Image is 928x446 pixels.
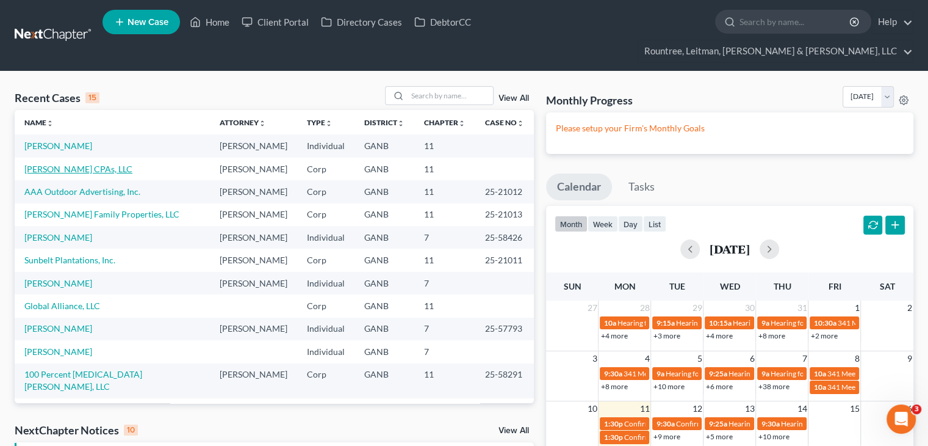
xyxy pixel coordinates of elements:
td: GANB [354,340,414,363]
span: Hearing for [770,369,807,378]
a: Home [184,11,236,33]
td: GANB [354,294,414,317]
span: 9:15a [656,318,674,327]
td: [PERSON_NAME] [210,249,297,271]
p: Please setup your Firm's Monthly Goals [556,122,904,134]
span: 13 [743,401,755,416]
td: GANB [354,180,414,203]
a: Sunbelt Plantations, Inc. [24,255,115,265]
a: View All [498,94,529,103]
span: Hearing for [728,419,764,428]
span: 9a [656,369,664,378]
td: [PERSON_NAME] [210,398,297,433]
a: [PERSON_NAME] [24,278,92,288]
input: Search by name... [408,87,493,104]
td: GANB [354,158,414,180]
a: DebtorCC [408,11,477,33]
span: 11 [638,401,650,416]
span: Hearing for Global Concessions Inc. [770,318,884,327]
a: Directory Cases [315,11,408,33]
span: 12 [691,401,703,416]
a: [PERSON_NAME] [24,141,92,151]
span: 10a [603,318,616,327]
td: Individual [297,318,354,340]
a: +3 more [653,331,680,340]
div: NextChapter Notices [15,423,138,437]
a: Districtunfold_more [364,118,405,127]
td: [PERSON_NAME] [210,158,297,180]
button: week [588,216,618,232]
td: 11 [414,180,475,203]
td: Corp [297,364,354,398]
td: Individual [297,134,354,157]
i: unfold_more [458,120,466,127]
a: 100 Percent [MEDICAL_DATA] [PERSON_NAME], LLC [24,369,142,392]
span: 6 [748,351,755,366]
a: [PERSON_NAME] [24,232,92,243]
a: Case Nounfold_more [485,118,524,127]
td: 25-57793 [475,318,534,340]
td: Individual [297,226,354,249]
td: [PERSON_NAME] [210,134,297,157]
span: 3 [591,351,598,366]
td: [PERSON_NAME] [210,272,297,294]
span: 10:15a [708,318,731,327]
span: 9:25a [708,369,727,378]
a: +38 more [758,382,789,391]
a: Tasks [617,174,666,200]
td: GANB [354,134,414,157]
a: +8 more [758,331,785,340]
a: +9 more [653,432,680,441]
a: AAA Outdoor Advertising, Inc. [24,186,140,197]
a: +8 more [600,382,627,391]
td: 11 [414,364,475,398]
a: +10 more [758,432,789,441]
a: +4 more [705,331,732,340]
span: Confirmation Hearing [675,419,746,428]
td: 11 [414,249,475,271]
td: [PERSON_NAME] [210,364,297,398]
td: Corp [297,180,354,203]
span: Mon [614,281,635,291]
span: 30 [743,301,755,315]
td: Corp [297,158,354,180]
div: Recent Cases [15,90,99,105]
td: 7 [414,272,475,294]
span: Hearing for [617,318,653,327]
span: 28 [638,301,650,315]
td: Corp [297,294,354,317]
iframe: Intercom live chat [887,404,916,434]
td: Corp [297,398,354,433]
span: 10 [586,401,598,416]
td: GANB [354,226,414,249]
i: unfold_more [397,120,405,127]
span: Sun [563,281,581,291]
a: [PERSON_NAME] CPAs, LLC [24,164,132,174]
span: 9:30a [603,369,622,378]
td: Corp [297,203,354,226]
span: 7 [800,351,808,366]
h2: [DATE] [710,243,750,255]
td: Individual [297,340,354,363]
a: Help [872,11,913,33]
td: [PERSON_NAME] [210,203,297,226]
i: unfold_more [325,120,333,127]
span: 10a [813,382,825,392]
a: +10 more [653,382,684,391]
a: Attorneyunfold_more [220,118,266,127]
span: 341 Meeting for [623,369,674,378]
td: 7 [414,226,475,249]
td: 25-58089 [475,398,534,433]
span: 29 [691,301,703,315]
span: Sat [879,281,894,291]
td: 11 [414,203,475,226]
span: 10a [813,369,825,378]
i: unfold_more [517,120,524,127]
span: 5 [696,351,703,366]
button: list [643,216,666,232]
span: 2 [906,301,913,315]
td: GANB [354,318,414,340]
td: 25-21012 [475,180,534,203]
span: New Case [128,18,168,27]
td: [PERSON_NAME] [210,180,297,203]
